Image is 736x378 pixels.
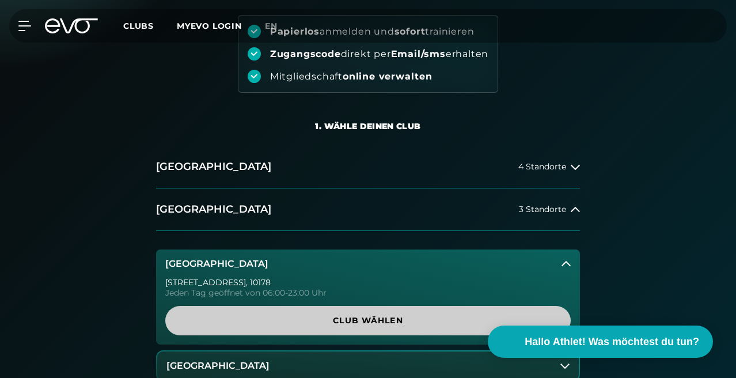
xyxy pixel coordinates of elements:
strong: online verwalten [343,71,433,82]
span: Club wählen [179,315,557,327]
span: Clubs [123,21,154,31]
div: 1. Wähle deinen Club [315,120,420,132]
a: en [265,20,291,33]
button: [GEOGRAPHIC_DATA] [156,250,580,278]
span: en [265,21,278,31]
a: Club wählen [165,306,571,335]
div: direkt per erhalten [270,48,488,61]
div: Mitgliedschaft [270,70,433,83]
span: 3 Standorte [519,205,566,214]
button: [GEOGRAPHIC_DATA]3 Standorte [156,188,580,231]
button: Hallo Athlet! Was möchtest du tun? [488,326,713,358]
h3: [GEOGRAPHIC_DATA] [165,259,268,269]
button: [GEOGRAPHIC_DATA]4 Standorte [156,146,580,188]
div: [STREET_ADDRESS] , 10178 [165,278,571,286]
span: Hallo Athlet! Was möchtest du tun? [525,334,699,350]
h2: [GEOGRAPHIC_DATA] [156,160,271,174]
h2: [GEOGRAPHIC_DATA] [156,202,271,217]
a: Clubs [123,20,177,31]
strong: Email/sms [391,48,446,59]
h3: [GEOGRAPHIC_DATA] [166,361,270,371]
div: Jeden Tag geöffnet von 06:00-23:00 Uhr [165,289,571,297]
span: 4 Standorte [518,162,566,171]
strong: Zugangscode [270,48,341,59]
a: MYEVO LOGIN [177,21,242,31]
